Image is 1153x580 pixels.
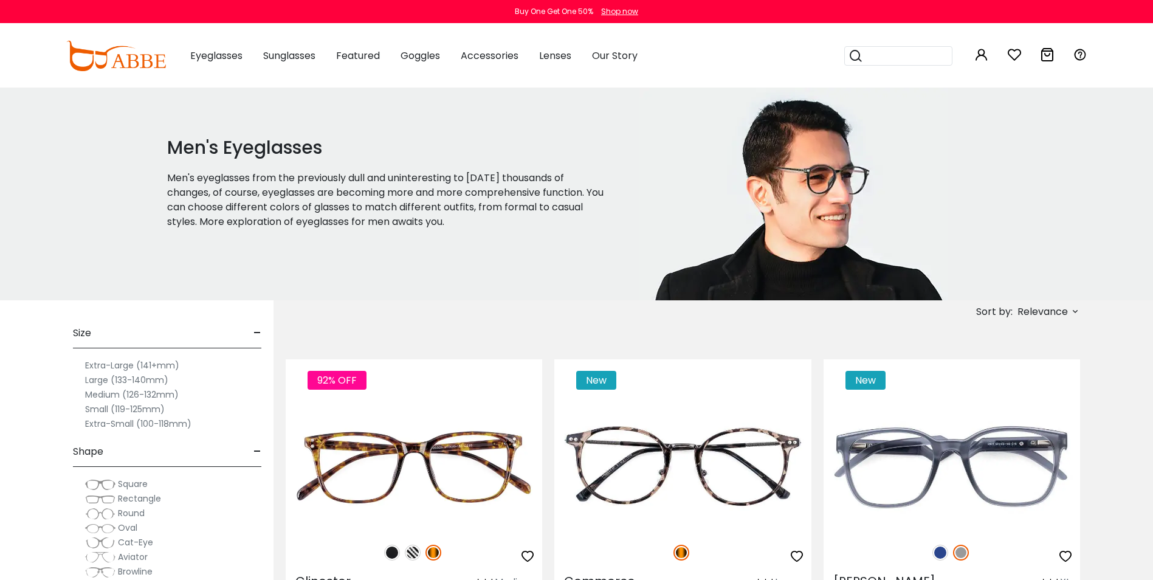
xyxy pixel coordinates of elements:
img: men's eyeglasses [639,88,948,300]
label: Medium (126-132mm) [85,387,179,402]
span: Sunglasses [263,49,315,63]
span: Our Story [592,49,638,63]
img: Oval.png [85,522,115,534]
label: Large (133-140mm) [85,373,168,387]
label: Extra-Large (141+mm) [85,358,179,373]
span: Sort by: [976,305,1013,319]
img: Browline.png [85,566,115,578]
span: New [576,371,616,390]
span: Aviator [118,551,148,563]
a: Shop now [595,6,638,16]
span: Eyeglasses [190,49,243,63]
span: Browline [118,565,153,578]
img: Matte Black [384,545,400,561]
span: Relevance [1017,301,1068,323]
span: Size [73,319,91,348]
span: - [253,319,261,348]
img: Blue [932,545,948,561]
img: Pattern [405,545,421,561]
span: Shape [73,437,103,466]
span: Square [118,478,148,490]
p: Men's eyeglasses from the previously dull and uninteresting to [DATE] thousands of changes, of co... [167,171,610,229]
div: Shop now [601,6,638,17]
span: Oval [118,522,137,534]
img: Tortoise Clinoster - Plastic ,Universal Bridge Fit [286,403,542,531]
span: Cat-Eye [118,536,153,548]
span: Rectangle [118,492,161,505]
h1: Men's Eyeglasses [167,137,610,159]
img: Tortoise Commerce - TR ,Adjust Nose Pads [554,403,811,531]
img: Tortoise [673,545,689,561]
span: Accessories [461,49,518,63]
span: Featured [336,49,380,63]
span: Round [118,507,145,519]
img: abbeglasses.com [66,41,166,71]
img: Square.png [85,478,115,491]
span: Goggles [401,49,440,63]
div: Buy One Get One 50% [515,6,593,17]
img: Gray [953,545,969,561]
label: Small (119-125mm) [85,402,165,416]
img: Gray Barnett - TR ,Universal Bridge Fit [824,403,1080,531]
img: Aviator.png [85,551,115,564]
span: 92% OFF [308,371,367,390]
img: Tortoise [425,545,441,561]
span: Lenses [539,49,571,63]
img: Round.png [85,508,115,520]
img: Rectangle.png [85,493,115,505]
span: - [253,437,261,466]
label: Extra-Small (100-118mm) [85,416,191,431]
span: New [845,371,886,390]
img: Cat-Eye.png [85,537,115,549]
